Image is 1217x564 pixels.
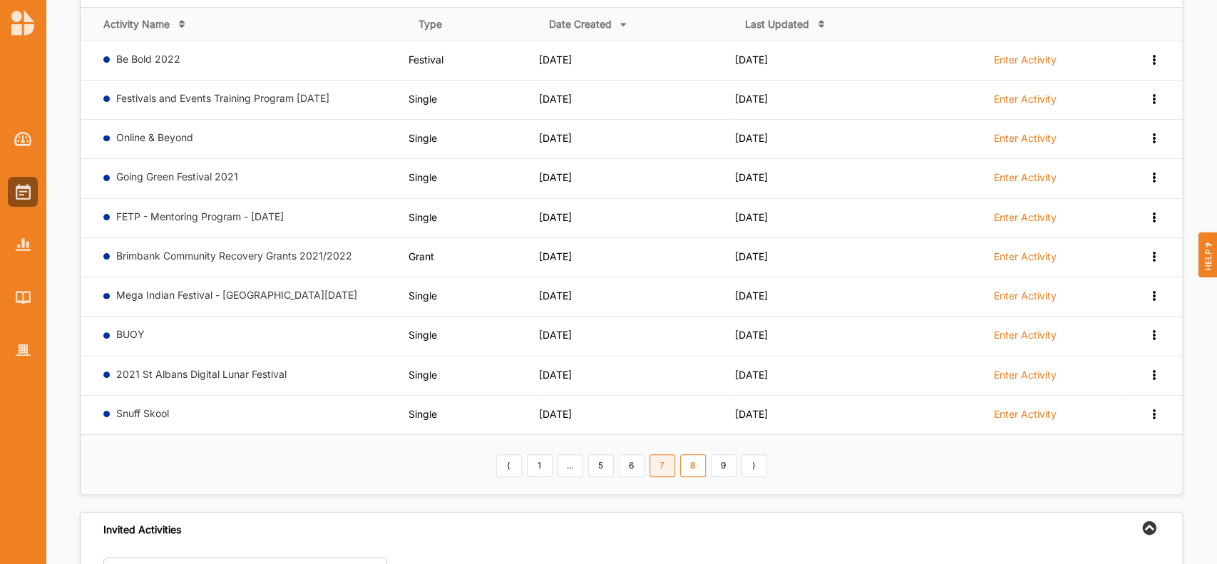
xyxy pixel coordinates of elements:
[994,170,1057,192] a: Enter Activity
[994,369,1057,381] label: Enter Activity
[539,171,572,183] span: [DATE]
[16,291,31,303] img: Library
[649,454,675,477] a: 7
[409,132,437,144] span: Single
[994,210,1057,232] a: Enter Activity
[539,53,572,66] span: [DATE]
[8,124,38,154] a: Dashboard
[994,407,1057,429] a: Enter Activity
[994,93,1057,106] label: Enter Activity
[8,177,38,207] a: Activities
[994,53,1057,74] a: Enter Activity
[549,18,612,31] div: Date Created
[994,368,1057,389] a: Enter Activity
[588,454,614,477] a: 5
[14,132,32,146] img: Dashboard
[539,408,572,420] span: [DATE]
[116,131,193,143] a: Online & Beyond
[994,131,1057,153] a: Enter Activity
[539,329,572,341] span: [DATE]
[409,329,437,341] span: Single
[8,230,38,260] a: Reports
[409,408,437,420] span: Single
[711,454,736,477] a: 9
[8,335,38,365] a: Organisation
[409,369,437,381] span: Single
[116,170,238,183] a: Going Green Festival 2021
[116,250,352,262] a: Brimbank Community Recovery Grants 2021/2022
[539,93,572,105] span: [DATE]
[994,211,1057,224] label: Enter Activity
[116,368,287,380] a: 2021 St Albans Digital Lunar Festival
[539,289,572,302] span: [DATE]
[994,408,1057,421] label: Enter Activity
[994,289,1057,302] label: Enter Activity
[116,92,329,104] a: Festivals and Events Training Program [DATE]
[735,329,768,341] span: [DATE]
[735,289,768,302] span: [DATE]
[745,18,809,31] div: Last Updated
[103,18,170,31] div: Activity Name
[994,92,1057,113] a: Enter Activity
[994,132,1057,145] label: Enter Activity
[735,53,768,66] span: [DATE]
[496,454,522,477] a: Previous item
[409,93,437,105] span: Single
[116,289,357,301] a: Mega Indian Festival - [GEOGRAPHIC_DATA][DATE]
[409,211,437,223] span: Single
[994,329,1057,342] label: Enter Activity
[16,238,31,250] img: Reports
[619,454,645,477] a: 6
[994,328,1057,349] a: Enter Activity
[735,408,768,420] span: [DATE]
[994,250,1057,263] label: Enter Activity
[994,171,1057,184] label: Enter Activity
[409,7,538,41] th: Type
[409,171,437,183] span: Single
[735,369,768,381] span: [DATE]
[116,53,180,65] a: Be Bold 2022
[539,132,572,144] span: [DATE]
[16,184,31,200] img: Activities
[103,523,181,536] div: Invited Activities
[116,328,145,340] a: BUOY
[539,211,572,223] span: [DATE]
[16,344,31,357] img: Organisation
[994,250,1057,271] a: Enter Activity
[409,250,434,262] span: Grant
[116,407,169,419] a: Snuff Skool
[409,53,443,66] span: Festival
[409,289,437,302] span: Single
[493,452,769,476] div: Pagination Navigation
[994,53,1057,66] label: Enter Activity
[558,454,583,477] a: ...
[735,211,768,223] span: [DATE]
[116,210,284,222] a: FETP - Mentoring Program - [DATE]
[994,289,1057,310] a: Enter Activity
[735,132,768,144] span: [DATE]
[539,250,572,262] span: [DATE]
[735,250,768,262] span: [DATE]
[735,171,768,183] span: [DATE]
[741,454,767,477] a: Next item
[8,282,38,312] a: Library
[680,454,706,477] a: 8
[539,369,572,381] span: [DATE]
[527,454,553,477] a: 1
[11,10,34,36] img: logo
[735,93,768,105] span: [DATE]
